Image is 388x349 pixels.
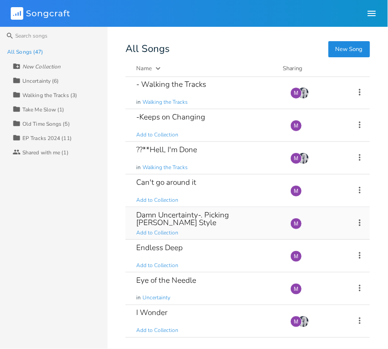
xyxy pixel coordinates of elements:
span: Add to Collection [136,131,178,139]
div: Endless Deep [136,244,183,251]
img: Anya [297,153,309,164]
div: New Collection [22,64,60,69]
div: melindameshad [290,218,302,230]
span: in [136,294,141,302]
img: Anya [297,87,309,99]
div: melindameshad [290,87,302,99]
div: melindameshad [290,120,302,132]
div: Uncertainty (6) [22,78,59,84]
img: Anya [297,316,309,328]
div: Name [136,64,152,72]
div: melindameshad [290,251,302,262]
span: Walking the Tracks [142,98,188,106]
span: Add to Collection [136,229,178,237]
span: in [136,164,141,171]
div: Take Me Slow (1) [22,107,65,112]
div: Old Time Songs (5) [22,121,70,127]
span: in [136,98,141,106]
span: Walking the Tracks [142,164,188,171]
div: Walking the Tracks (3) [22,93,77,98]
div: Damn Uncertainty-. Picking [PERSON_NAME] Style [136,211,280,226]
div: -Keeps on Changing [136,113,205,121]
div: Shared with me (1) [22,150,69,155]
div: melindameshad [290,316,302,328]
span: Add to Collection [136,327,178,335]
span: Add to Collection [136,262,178,269]
div: I Wonder [136,309,168,317]
button: New Song [328,41,370,57]
div: Can't go around it [136,179,196,186]
div: All Songs (47) [7,49,43,55]
div: melindameshad [290,283,302,295]
div: Sharing [283,64,336,73]
button: Name [136,64,272,73]
div: melindameshad [290,185,302,197]
div: All Songs [125,45,370,53]
div: EP Tracks 2024 (11) [22,136,72,141]
span: Uncertainty [142,294,170,302]
div: ??**Hell, I'm Done [136,146,197,153]
div: melindameshad [290,153,302,164]
div: - Walking the Tracks [136,81,206,88]
div: Eye of the Needle [136,277,196,284]
span: Add to Collection [136,196,178,204]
